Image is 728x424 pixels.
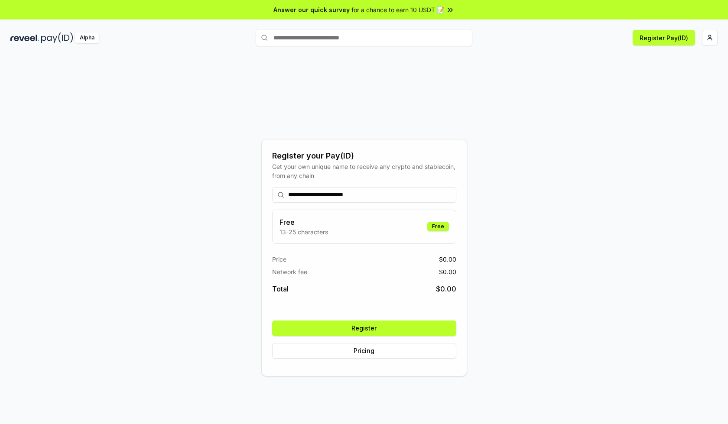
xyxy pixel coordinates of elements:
span: $ 0.00 [439,255,456,264]
h3: Free [279,217,328,227]
img: reveel_dark [10,32,39,43]
span: Network fee [272,267,307,276]
span: Answer our quick survey [273,5,350,14]
button: Register Pay(ID) [633,30,695,45]
span: for a chance to earn 10 USDT 📝 [351,5,444,14]
img: pay_id [41,32,73,43]
div: Alpha [75,32,99,43]
p: 13-25 characters [279,227,328,236]
span: Price [272,255,286,264]
span: $ 0.00 [439,267,456,276]
div: Register your Pay(ID) [272,150,456,162]
span: $ 0.00 [436,284,456,294]
button: Pricing [272,343,456,359]
div: Get your own unique name to receive any crypto and stablecoin, from any chain [272,162,456,180]
button: Register [272,320,456,336]
div: Free [427,222,449,231]
span: Total [272,284,289,294]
